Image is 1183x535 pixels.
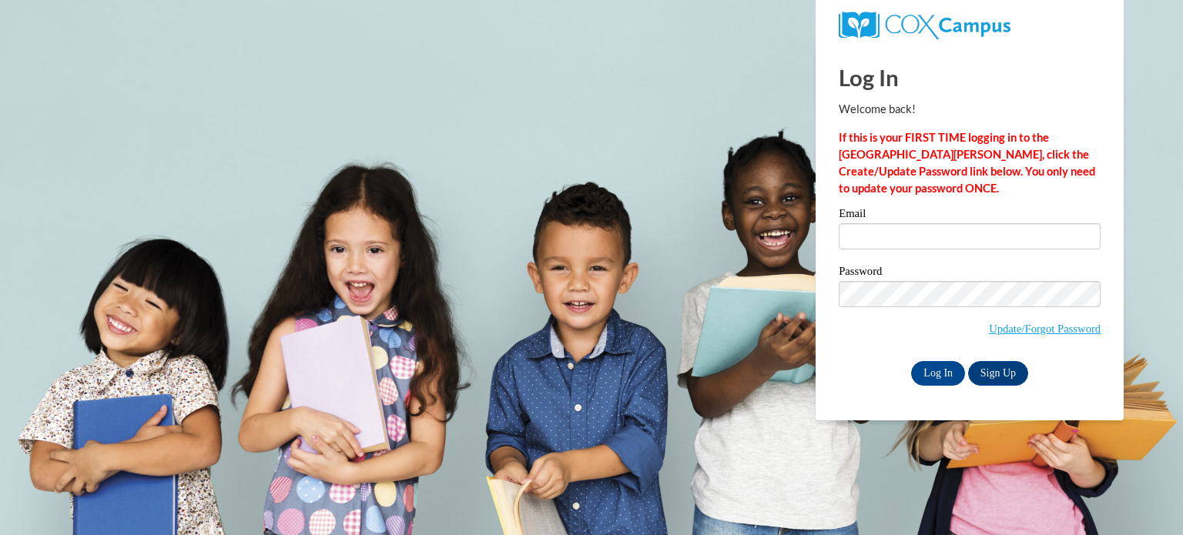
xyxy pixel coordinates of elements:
[989,323,1101,335] a: Update/Forgot Password
[839,208,1101,223] label: Email
[839,101,1101,118] p: Welcome back!
[839,12,1010,39] img: COX Campus
[968,361,1028,386] a: Sign Up
[911,361,965,386] input: Log In
[839,266,1101,281] label: Password
[839,62,1101,93] h1: Log In
[839,131,1095,195] strong: If this is your FIRST TIME logging in to the [GEOGRAPHIC_DATA][PERSON_NAME], click the Create/Upd...
[839,18,1010,31] a: COX Campus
